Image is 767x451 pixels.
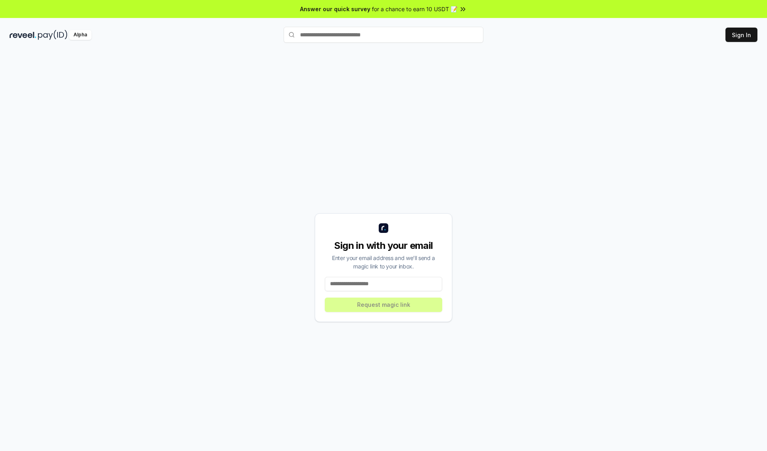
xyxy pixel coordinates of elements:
div: Alpha [69,30,91,40]
img: logo_small [379,223,388,233]
img: pay_id [38,30,68,40]
div: Enter your email address and we’ll send a magic link to your inbox. [325,254,442,270]
span: Answer our quick survey [300,5,370,13]
span: for a chance to earn 10 USDT 📝 [372,5,457,13]
img: reveel_dark [10,30,36,40]
div: Sign in with your email [325,239,442,252]
button: Sign In [725,28,757,42]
